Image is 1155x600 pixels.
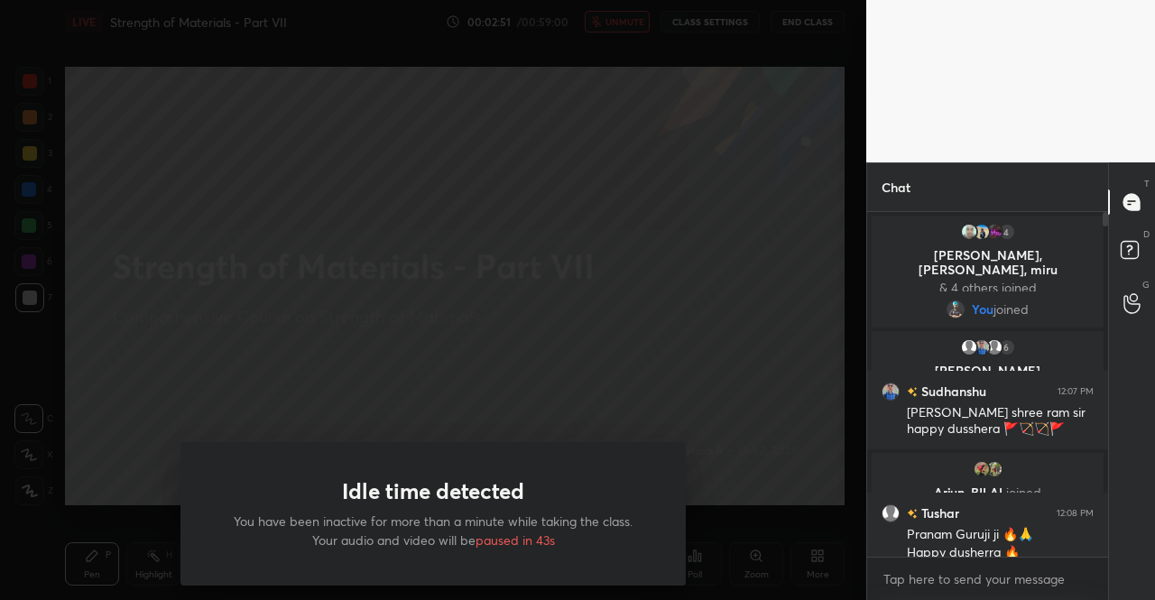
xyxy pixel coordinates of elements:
[1057,508,1094,519] div: 12:08 PM
[972,302,993,317] span: You
[476,531,555,549] span: paused in 43s
[907,526,1094,544] div: Pranam Guruji ji 🔥🙏
[882,281,1093,295] p: & 4 others joined
[973,460,991,478] img: 7623ff0364a64375a91138f4e2ff98c8.jpg
[993,302,1029,317] span: joined
[867,163,925,211] p: Chat
[867,212,1108,558] div: grid
[918,503,959,522] h6: Tushar
[960,223,978,241] img: 73622d0ac6e94ea09e6c495edb0be371.jpg
[998,338,1016,356] div: 6
[882,485,1093,500] p: Arjun, BILAL
[973,338,991,356] img: 2310f26a01f1451db1737067555323cb.jpg
[1144,177,1150,190] p: T
[907,404,1094,438] div: [PERSON_NAME] shree ram sir happy dusshera 🚩🏹🏹🚩
[973,223,991,241] img: b9eb6263dd734dca820a5d2be3058b6d.jpg
[1058,386,1094,397] div: 12:07 PM
[907,387,918,397] img: no-rating-badge.077c3623.svg
[882,364,1093,407] p: [PERSON_NAME][GEOGRAPHIC_DATA], [GEOGRAPHIC_DATA]
[918,382,986,401] h6: Sudhanshu
[1006,484,1041,501] span: joined
[907,544,1094,562] div: Happy dusherra 🔥
[985,223,1003,241] img: aab9373e004e41fbb1dd6d86c47cfef5.jpg
[882,504,900,522] img: default.png
[998,223,1016,241] div: 4
[907,509,918,519] img: no-rating-badge.077c3623.svg
[947,300,965,318] img: 9d3c740ecb1b4446abd3172a233dfc7b.png
[985,338,1003,356] img: default.png
[342,478,524,504] h1: Idle time detected
[985,460,1003,478] img: 3
[882,383,900,401] img: 2310f26a01f1451db1737067555323cb.jpg
[1143,227,1150,241] p: D
[882,248,1093,277] p: [PERSON_NAME], [PERSON_NAME], miru
[960,338,978,356] img: default.png
[224,512,642,549] p: You have been inactive for more than a minute while taking the class. Your audio and video will be
[1142,278,1150,291] p: G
